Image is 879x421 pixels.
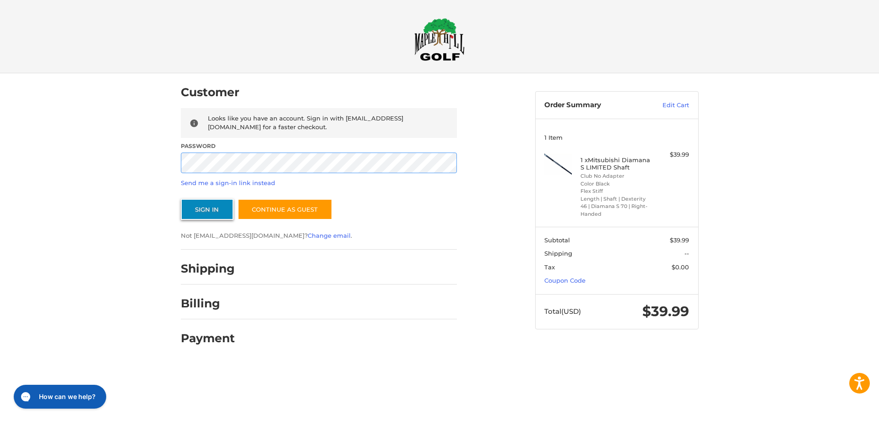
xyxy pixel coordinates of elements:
h2: Billing [181,296,234,311]
h2: Customer [181,85,239,99]
a: Send me a sign-in link instead [181,179,275,186]
h2: Shipping [181,262,235,276]
span: $0.00 [672,263,689,271]
span: Shipping [544,250,572,257]
h2: Payment [181,331,235,345]
h4: 1 x Mitsubishi Diamana S LIMITED Shaft [581,156,651,171]
label: Password [181,142,457,150]
span: -- [684,250,689,257]
span: Subtotal [544,236,570,244]
li: Club No Adapter [581,172,651,180]
span: Looks like you have an account. Sign in with [EMAIL_ADDRESS][DOMAIN_NAME] for a faster checkout. [208,115,403,131]
li: Length | Shaft | Dexterity 46 | Diamana S 70 | Right-Handed [581,195,651,218]
a: Change email [308,232,351,239]
span: $39.99 [670,236,689,244]
iframe: Google Customer Reviews [803,396,879,421]
li: Flex Stiff [581,187,651,195]
a: Edit Cart [643,101,689,110]
iframe: Gorgias live chat messenger [9,382,109,412]
span: Total (USD) [544,307,581,316]
p: Not [EMAIL_ADDRESS][DOMAIN_NAME]? . [181,231,457,241]
button: Sign In [181,199,233,220]
a: Coupon Code [544,277,586,284]
h3: Order Summary [544,101,643,110]
div: $39.99 [653,150,689,159]
a: Continue as guest [238,199,332,220]
img: Maple Hill Golf [414,18,465,61]
span: $39.99 [642,303,689,320]
li: Color Black [581,180,651,188]
h3: 1 Item [544,134,689,141]
span: Tax [544,263,555,271]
